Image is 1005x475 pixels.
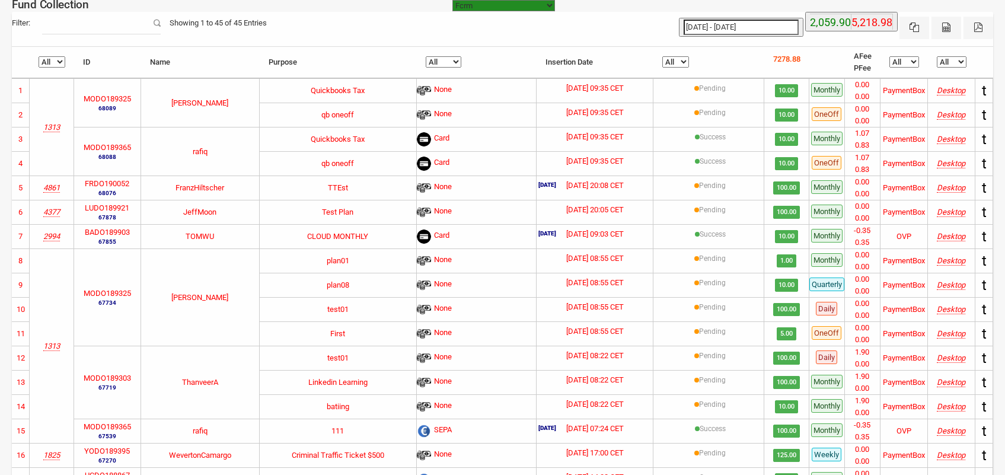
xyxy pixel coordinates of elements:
span: 10.00 [775,230,799,243]
label: Pending [699,253,726,264]
span: Card [434,157,449,171]
li: 0.35 [845,237,880,248]
span: 125.00 [773,449,800,462]
label: FRDO190052 [85,178,129,190]
small: 67878 [85,213,129,222]
li: 0.00 [845,200,880,212]
div: PaymentBox [883,255,925,267]
td: Test Plan [260,200,417,224]
i: Mozilla/5.0 (Windows NT 10.0; Win64; x64) AppleWebKit/537.36 (KHTML, like Gecko) Chrome/138.0.0.0... [937,232,965,241]
span: 10.00 [775,109,799,122]
span: 100.00 [773,352,800,365]
label: 5,218.98 [851,14,892,31]
span: None [434,108,452,122]
span: 10.00 [775,157,799,170]
span: Weekly [812,448,841,461]
li: 0.00 [845,382,880,394]
p: 7278.88 [773,53,800,65]
label: [DATE] 17:00 CET [566,447,624,459]
td: TTEst [260,176,417,200]
li: 0.00 [845,444,880,455]
span: 10.00 [775,133,799,146]
input: Filter: [42,12,161,34]
td: 2 [12,103,30,127]
label: [DATE] 08:22 CET [566,374,624,386]
small: 67855 [85,237,130,246]
label: Pending [699,205,726,215]
label: Pending [699,180,726,191]
td: 11 [12,321,30,346]
span: 10.00 [775,400,799,413]
span: t [982,107,987,123]
span: None [434,278,452,292]
span: t [982,423,987,439]
span: Daily [816,350,837,364]
i: Mozilla/5.0 (Windows NT 10.0; Win64; x64) AppleWebKit/537.36 (KHTML, like Gecko) Chrome/138.0.0.0... [937,256,965,265]
span: t [982,301,987,318]
td: 10 [12,297,30,321]
span: None [434,181,452,195]
label: [DATE] [538,230,556,237]
i: Mozilla/5.0 (Windows NT 10.0; Win64; x64) AppleWebKit/537.36 (KHTML, like Gecko) Chrome/139.0.0.0... [937,183,965,192]
label: [DATE] 08:22 CET [566,350,624,362]
label: [DATE] 20:08 CET [566,180,624,192]
i: Franz Hiltscher [43,183,60,192]
div: PaymentBox [883,182,925,194]
button: 2,059.905,218.98 [805,12,898,31]
label: Pending [699,83,726,94]
label: BADO189903 [85,227,130,238]
span: 10.00 [775,279,799,292]
span: t [982,155,987,172]
span: 100.00 [773,206,800,219]
label: [DATE] [538,181,556,188]
div: PaymentBox [883,109,925,121]
td: test01 [260,346,417,370]
i: Mozilla/5.0 (Windows NT 10.0; Win64; x64) AppleWebKit/537.36 (KHTML, like Gecko) Chrome/139.0.0.0... [937,86,965,95]
td: 111 [260,419,417,443]
td: TOMWU [141,224,260,248]
i: Mozilla/5.0 (Windows NT 10.0; Win64; x64) AppleWebKit/537.36 (KHTML, like Gecko) Chrome/137.0.0.0... [937,378,965,387]
span: t [982,228,987,245]
i: Mozilla/5.0 (Windows NT 10.0; Win64; x64) AppleWebKit/537.36 (KHTML, like Gecko) Chrome/138.0.0.0... [937,280,965,289]
span: Monthly [811,229,843,243]
td: rafiq [141,127,260,176]
td: FranzHiltscher [141,176,260,200]
th: Purpose [260,47,417,78]
span: SEPA [434,424,452,438]
td: [PERSON_NAME] [141,78,260,127]
div: PaymentBox [883,85,925,97]
label: Pending [699,350,726,361]
td: Criminal Traffic Ticket $500 [260,443,417,467]
td: test01 [260,297,417,321]
li: 0.00 [845,115,880,127]
div: OVP [896,231,911,243]
li: 0.00 [845,322,880,334]
label: Pending [699,278,726,288]
li: 0.35 [845,431,880,443]
i: Mozilla/5.0 (Windows NT 10.0; Win64; x64) AppleWebKit/537.36 (KHTML, like Gecko) Chrome/139.0.0.0... [937,159,965,168]
td: Quickbooks Tax [260,127,417,151]
li: 0.83 [845,139,880,151]
label: Pending [699,375,726,385]
li: 0.83 [845,164,880,176]
span: OneOff [812,326,841,340]
label: [DATE] 09:35 CET [566,82,624,94]
label: [DATE] 08:22 CET [566,399,624,410]
span: 100.00 [773,181,800,195]
div: PaymentBox [883,206,925,218]
span: t [982,253,987,269]
label: [{ [700,156,726,167]
span: 100.00 [773,376,800,389]
li: 1.90 [845,346,880,358]
li: 0.00 [845,91,880,103]
i: Mozilla/5.0 (Windows NT 10.0; Win64; x64) AppleWebKit/537.36 (KHTML, like Gecko) Chrome/139.0.0.0... [937,110,965,119]
button: Excel [899,17,929,39]
th: Name [141,47,260,78]
small: 68089 [84,104,131,113]
label: Pending [699,326,726,337]
label: YODO189395 [84,445,130,457]
span: t [982,447,987,464]
li: 0.00 [845,298,880,310]
label: 2,059.90 [810,14,851,31]
td: qb oneoff [260,103,417,127]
